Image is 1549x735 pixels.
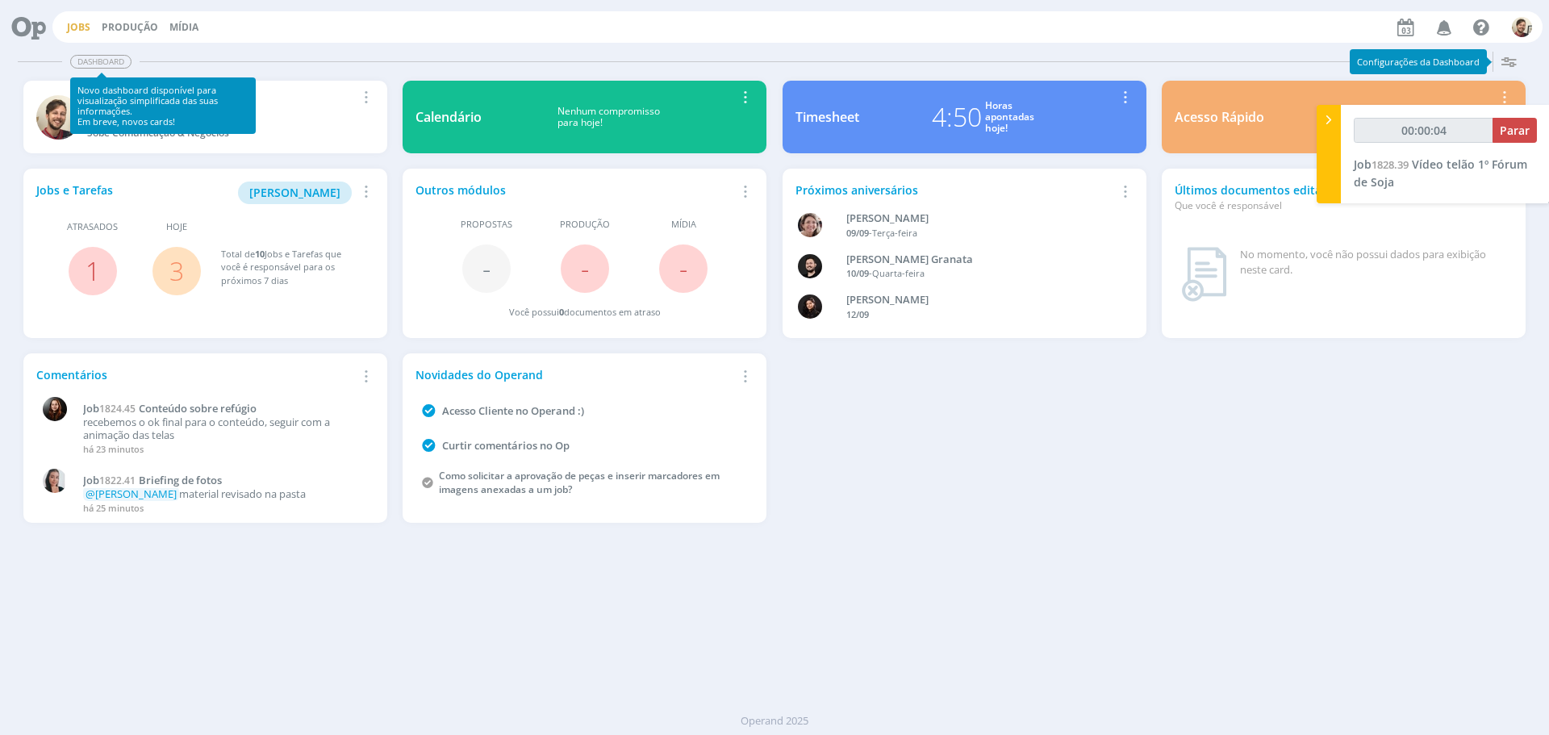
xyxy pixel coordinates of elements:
[23,81,387,153] a: GGean [PERSON_NAME]Redator -plenoSobe Comunicação & Negócios
[1181,247,1227,302] img: dashboard_not_found.png
[67,220,118,234] span: Atrasados
[36,366,356,383] div: Comentários
[872,267,925,279] span: Quarta-feira
[83,416,365,441] p: recebemos o ok final para o conteúdo, seguir com a animação das telas
[36,182,356,204] div: Jobs e Tarefas
[249,185,340,200] span: [PERSON_NAME]
[97,21,163,34] button: Produção
[798,294,822,319] img: L
[442,438,570,453] a: Curtir comentários no Op
[166,220,187,234] span: Hoje
[795,107,859,127] div: Timesheet
[846,211,1108,227] div: Aline Beatriz Jackisch
[671,218,696,232] span: Mídia
[1354,157,1527,190] span: Vídeo telão 1º Fórum de Soja
[77,85,248,127] div: Novo dashboard disponível para visualização simplificada das suas informações. Em breve, novos ca...
[415,366,735,383] div: Novidades do Operand
[1175,182,1494,213] div: Últimos documentos editados
[139,473,222,487] span: Briefing de fotos
[165,21,203,34] button: Mídia
[238,182,352,204] button: [PERSON_NAME]
[415,182,735,198] div: Outros módulos
[169,20,198,34] a: Mídia
[70,55,132,69] span: Dashboard
[99,474,136,487] span: 1822.41
[1354,157,1527,190] a: Job1828.39Vídeo telão 1º Fórum de Soja
[846,308,869,320] span: 12/09
[1493,118,1537,143] button: Parar
[221,248,358,288] div: Total de Jobs e Tarefas que você é responsável para os próximos 7 dias
[1512,17,1532,37] img: G
[83,443,144,455] span: há 23 minutos
[783,81,1146,153] a: Timesheet4:50Horasapontadashoje!
[1175,107,1264,127] div: Acesso Rápido
[846,267,1108,281] div: -
[985,100,1034,135] div: Horas apontadas hoje!
[83,474,365,487] a: Job1822.41Briefing de fotos
[872,227,917,239] span: Terça-feira
[509,306,661,319] div: Você possui documentos em atraso
[62,21,95,34] button: Jobs
[67,20,90,34] a: Jobs
[102,20,158,34] a: Produção
[83,403,365,416] a: Job1824.45Conteúdo sobre refúgio
[1511,13,1533,41] button: G
[169,253,184,288] a: 3
[482,251,491,286] span: -
[482,106,735,129] div: Nenhum compromisso para hoje!
[139,401,257,416] span: Conteúdo sobre refúgio
[83,488,365,501] p: material revisado na pasta
[798,254,822,278] img: B
[1175,198,1494,213] div: Que você é responsável
[439,469,720,496] a: Como solicitar a aprovação de peças e inserir marcadores em imagens anexadas a um job?
[1276,106,1494,129] div: Jobs > [PERSON_NAME]
[846,227,869,239] span: 09/09
[255,248,265,260] span: 10
[560,218,610,232] span: Produção
[461,218,512,232] span: Propostas
[846,227,1108,240] div: -
[415,107,482,127] div: Calendário
[83,502,144,514] span: há 25 minutos
[1350,49,1487,74] div: Configurações da Dashboard
[932,98,982,136] div: 4:50
[238,184,352,199] a: [PERSON_NAME]
[798,213,822,237] img: A
[442,403,584,418] a: Acesso Cliente no Operand :)
[795,182,1115,198] div: Próximos aniversários
[1372,157,1409,172] span: 1828.39
[846,292,1108,308] div: Luana da Silva de Andrade
[559,306,564,318] span: 0
[43,469,67,493] img: C
[846,252,1108,268] div: Bruno Corralo Granata
[1240,247,1506,278] div: No momento, você não possui dados para exibição neste card.
[846,267,869,279] span: 10/09
[581,251,589,286] span: -
[36,95,81,140] img: G
[86,487,177,501] span: @[PERSON_NAME]
[679,251,687,286] span: -
[1500,123,1530,138] span: Parar
[86,253,100,288] a: 1
[43,397,67,421] img: E
[99,402,136,416] span: 1824.45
